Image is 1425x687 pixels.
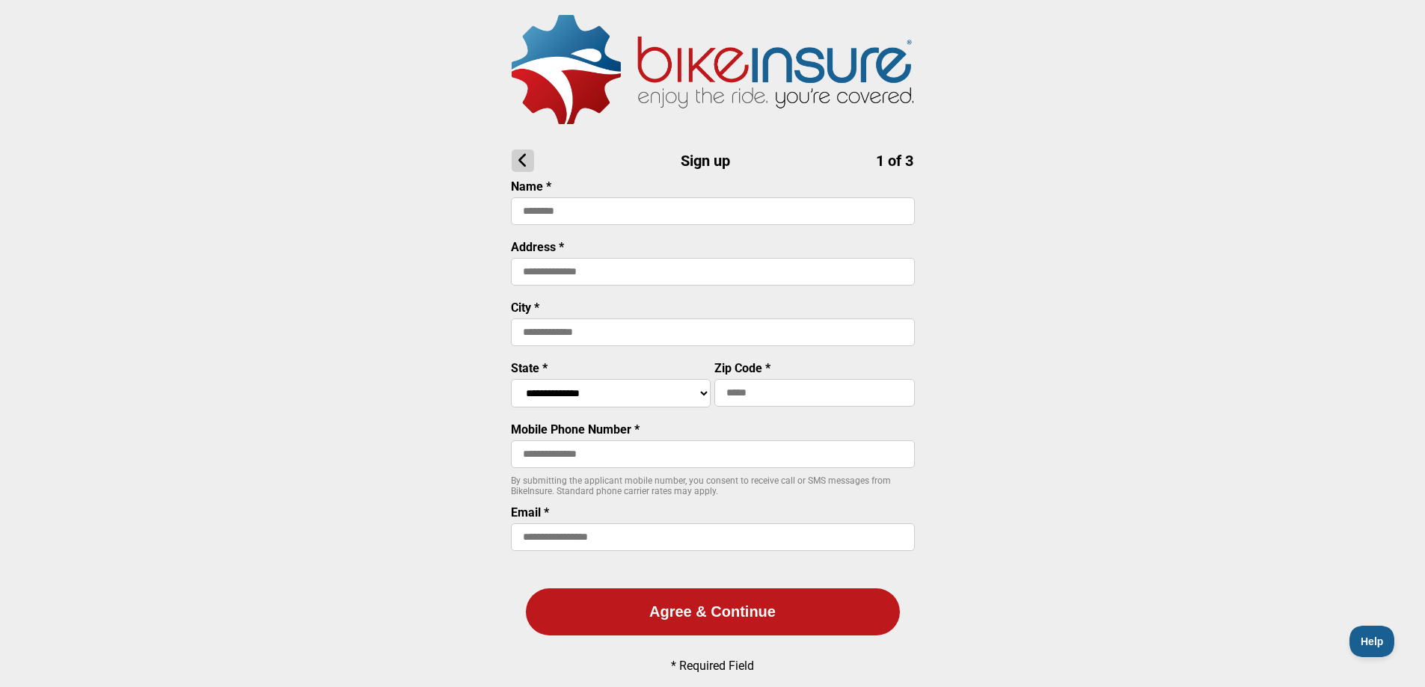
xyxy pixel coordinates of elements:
iframe: Toggle Customer Support [1349,626,1395,657]
label: Zip Code * [714,361,770,375]
label: City * [511,301,539,315]
h1: Sign up [512,150,913,172]
p: * Required Field [671,659,754,673]
button: Agree & Continue [526,588,900,635]
label: Mobile Phone Number * [511,422,640,437]
label: Address * [511,240,564,254]
span: 1 of 3 [876,152,913,170]
label: State * [511,361,548,375]
label: Name * [511,179,551,194]
label: Email * [511,505,549,520]
p: By submitting the applicant mobile number, you consent to receive call or SMS messages from BikeI... [511,475,915,496]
